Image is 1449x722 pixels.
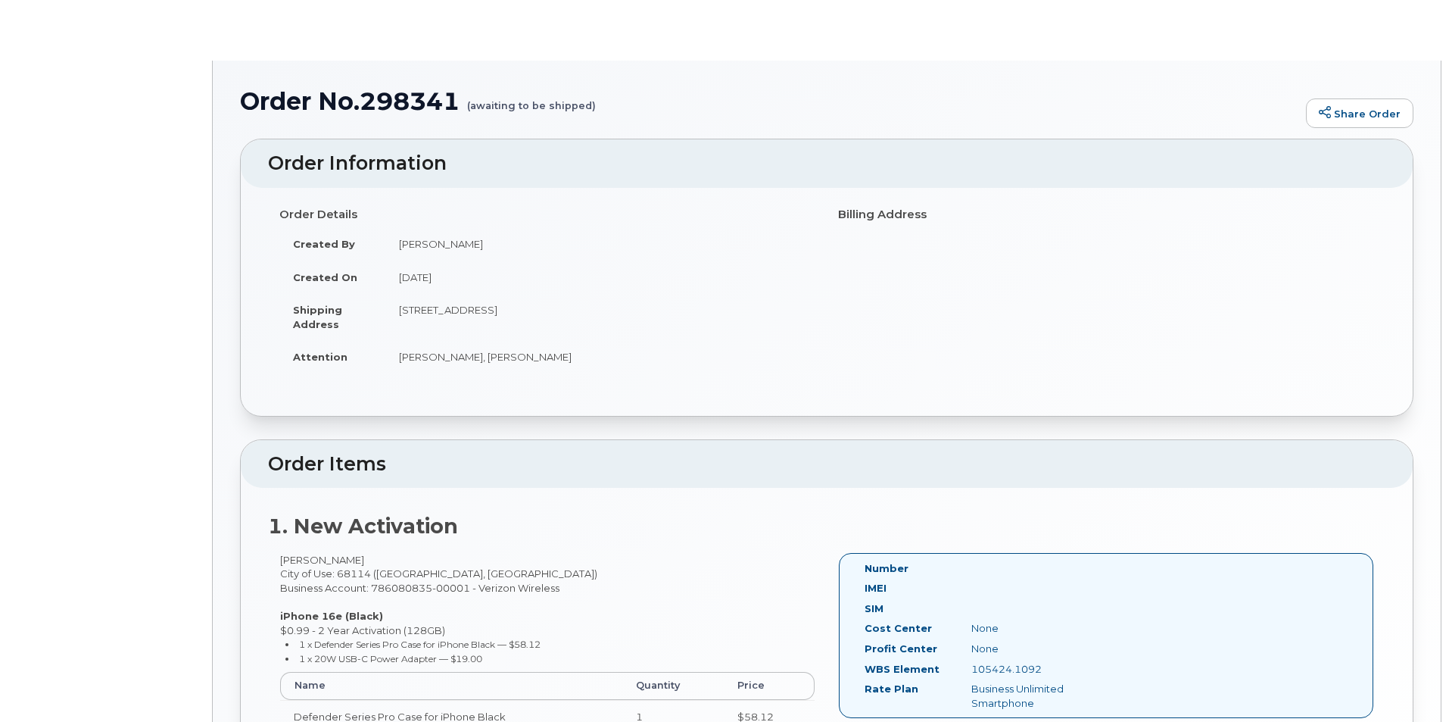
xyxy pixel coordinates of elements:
[865,561,908,576] label: Number
[622,672,724,699] th: Quantity
[865,602,883,616] label: SIM
[960,662,1110,677] div: 105424.1092
[724,672,815,699] th: Price
[865,581,887,595] label: IMEI
[467,88,596,111] small: (awaiting to be shipped)
[293,238,355,250] strong: Created By
[280,672,622,699] th: Name
[865,682,918,696] label: Rate Plan
[299,653,482,664] small: 1 x 20W USB-C Power Adapter — $19.00
[960,621,1110,636] div: None
[960,642,1110,656] div: None
[240,88,1298,114] h1: Order No.298341
[865,662,940,677] label: WBS Element
[293,351,347,363] strong: Attention
[293,271,357,283] strong: Created On
[268,454,1385,475] h2: Order Items
[385,340,815,374] td: [PERSON_NAME], [PERSON_NAME]
[385,261,815,294] td: [DATE]
[865,642,937,656] label: Profit Center
[293,304,342,330] strong: Shipping Address
[865,621,932,636] label: Cost Center
[268,153,1385,174] h2: Order Information
[838,208,1374,221] h4: Billing Address
[1306,98,1413,129] a: Share Order
[385,227,815,261] td: [PERSON_NAME]
[280,610,383,622] strong: iPhone 16e (Black)
[385,293,815,340] td: [STREET_ADDRESS]
[279,208,815,221] h4: Order Details
[960,682,1110,710] div: Business Unlimited Smartphone
[268,514,458,539] strong: 1. New Activation
[299,639,541,650] small: 1 x Defender Series Pro Case for iPhone Black — $58.12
